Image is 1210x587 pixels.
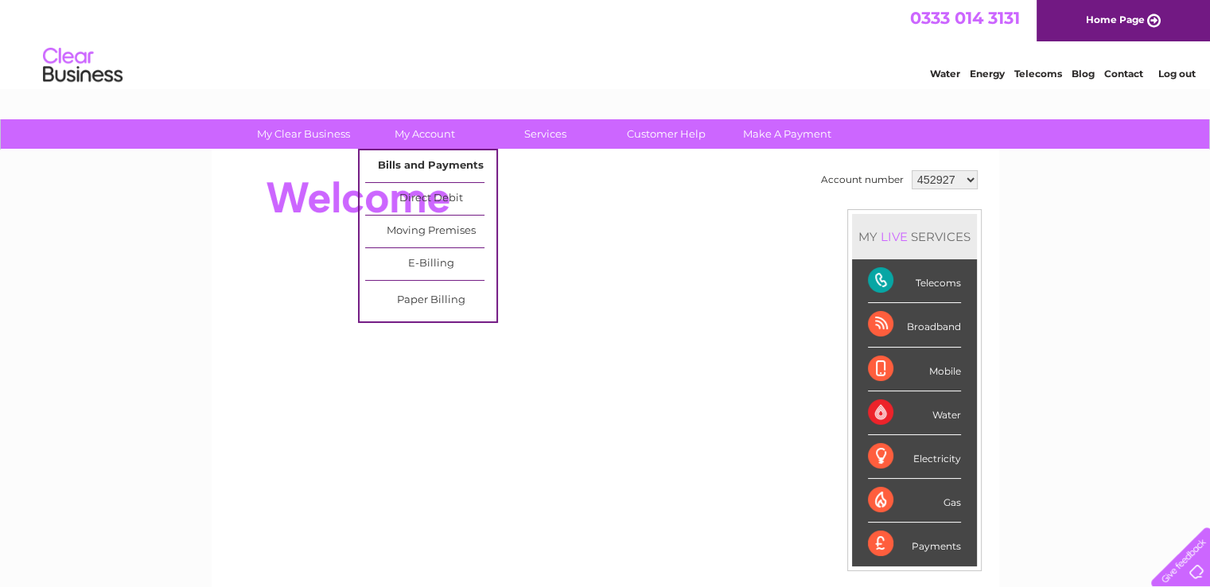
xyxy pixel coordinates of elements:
[1072,68,1095,80] a: Blog
[365,248,496,280] a: E-Billing
[1157,68,1195,80] a: Log out
[365,150,496,182] a: Bills and Payments
[1104,68,1143,80] a: Contact
[868,303,961,347] div: Broadband
[852,214,977,259] div: MY SERVICES
[230,9,982,77] div: Clear Business is a trading name of Verastar Limited (registered in [GEOGRAPHIC_DATA] No. 3667643...
[868,348,961,391] div: Mobile
[877,229,911,244] div: LIVE
[970,68,1005,80] a: Energy
[817,166,908,193] td: Account number
[930,68,960,80] a: Water
[359,119,490,149] a: My Account
[868,435,961,479] div: Electricity
[601,119,732,149] a: Customer Help
[365,216,496,247] a: Moving Premises
[910,8,1020,28] a: 0333 014 3131
[480,119,611,149] a: Services
[1014,68,1062,80] a: Telecoms
[238,119,369,149] a: My Clear Business
[868,259,961,303] div: Telecoms
[868,391,961,435] div: Water
[868,523,961,566] div: Payments
[365,285,496,317] a: Paper Billing
[42,41,123,90] img: logo.png
[365,183,496,215] a: Direct Debit
[722,119,853,149] a: Make A Payment
[868,479,961,523] div: Gas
